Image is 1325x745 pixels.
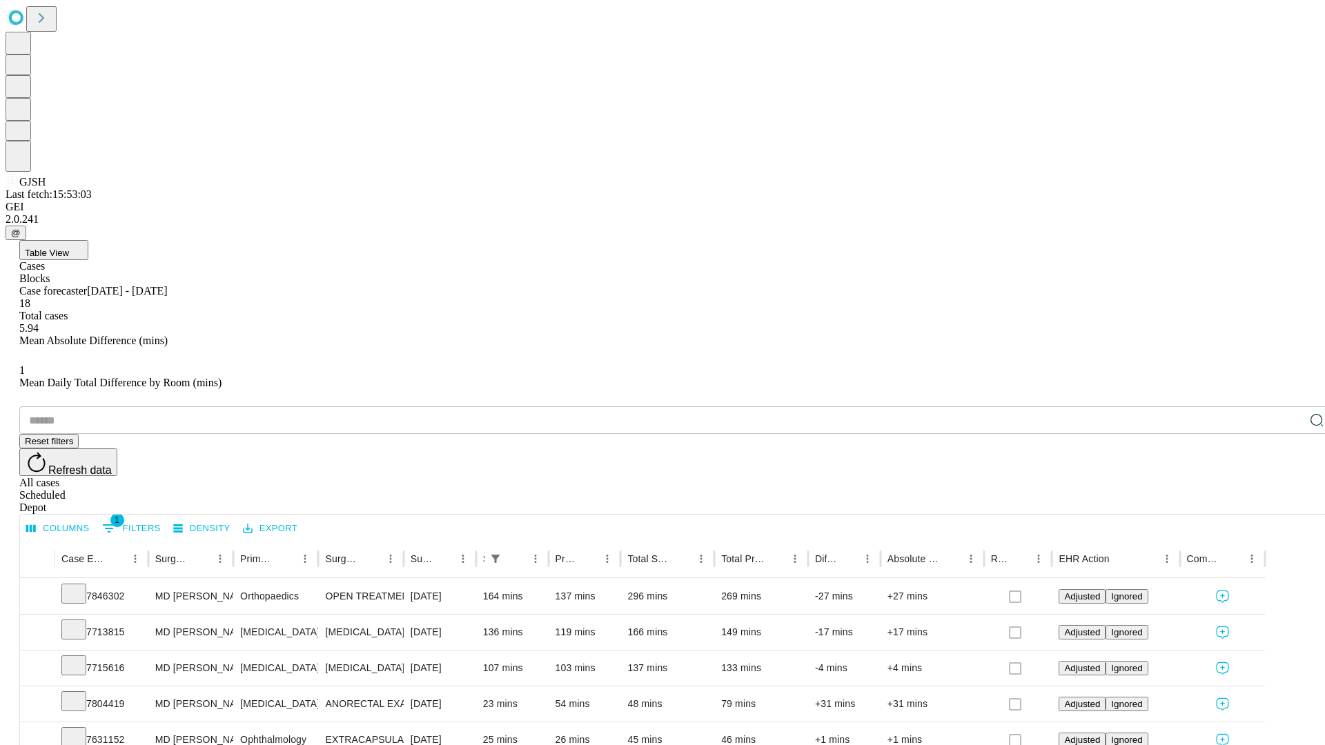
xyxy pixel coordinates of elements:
[276,549,295,568] button: Sort
[6,226,26,240] button: @
[411,553,433,564] div: Surgery Date
[526,549,545,568] button: Menu
[19,434,79,448] button: Reset filters
[627,615,707,650] div: 166 mins
[99,517,164,539] button: Show filters
[87,285,167,297] span: [DATE] - [DATE]
[110,513,124,527] span: 1
[155,553,190,564] div: Surgeon Name
[48,464,112,476] span: Refresh data
[240,615,311,650] div: [MEDICAL_DATA]
[155,650,226,686] div: MD [PERSON_NAME] E Md
[598,549,617,568] button: Menu
[887,650,977,686] div: +4 mins
[1106,697,1148,711] button: Ignored
[672,549,691,568] button: Sort
[6,201,1319,213] div: GEI
[61,579,141,614] div: 7846302
[1106,589,1148,604] button: Ignored
[25,248,69,258] span: Table View
[295,549,315,568] button: Menu
[411,615,469,650] div: [DATE]
[210,549,230,568] button: Menu
[155,579,226,614] div: MD [PERSON_NAME] [PERSON_NAME]
[486,549,505,568] div: 1 active filter
[483,615,542,650] div: 136 mins
[991,553,1009,564] div: Resolved in EHR
[1111,663,1142,673] span: Ignored
[785,549,805,568] button: Menu
[556,579,614,614] div: 137 mins
[1059,697,1106,711] button: Adjusted
[61,553,105,564] div: Case Epic Id
[61,650,141,686] div: 7715616
[887,579,977,614] div: +27 mins
[19,176,46,188] span: GJSH
[766,549,785,568] button: Sort
[19,285,87,297] span: Case forecaster
[578,549,598,568] button: Sort
[887,686,977,722] div: +31 mins
[19,335,168,346] span: Mean Absolute Difference (mins)
[155,686,226,722] div: MD [PERSON_NAME] E Md
[27,585,48,609] button: Expand
[411,686,469,722] div: [DATE]
[887,553,941,564] div: Absolute Difference
[815,553,837,564] div: Difference
[19,322,39,334] span: 5.94
[240,650,311,686] div: [MEDICAL_DATA]
[325,579,396,614] div: OPEN TREATMENT [MEDICAL_DATA]
[887,615,977,650] div: +17 mins
[1064,735,1100,745] span: Adjusted
[170,518,234,539] button: Density
[1029,549,1048,568] button: Menu
[239,518,301,539] button: Export
[126,549,145,568] button: Menu
[1111,549,1130,568] button: Sort
[486,549,505,568] button: Show filters
[721,686,801,722] div: 79 mins
[1010,549,1029,568] button: Sort
[1242,549,1262,568] button: Menu
[1059,553,1109,564] div: EHR Action
[19,377,222,388] span: Mean Daily Total Difference by Room (mins)
[1223,549,1242,568] button: Sort
[6,213,1319,226] div: 2.0.241
[1111,627,1142,637] span: Ignored
[240,686,311,722] div: [MEDICAL_DATA]
[1106,661,1148,675] button: Ignored
[325,615,396,650] div: [MEDICAL_DATA]
[325,686,396,722] div: ANORECTAL EXAM UNDER ANESTHESIA
[838,549,858,568] button: Sort
[1157,549,1177,568] button: Menu
[453,549,473,568] button: Menu
[627,650,707,686] div: 137 mins
[27,657,48,681] button: Expand
[19,364,25,376] span: 1
[556,686,614,722] div: 54 mins
[1064,699,1100,709] span: Adjusted
[858,549,877,568] button: Menu
[325,650,396,686] div: [MEDICAL_DATA]
[61,686,141,722] div: 7804419
[961,549,981,568] button: Menu
[556,650,614,686] div: 103 mins
[691,549,711,568] button: Menu
[191,549,210,568] button: Sort
[6,188,92,200] span: Last fetch: 15:53:03
[942,549,961,568] button: Sort
[507,549,526,568] button: Sort
[815,579,874,614] div: -27 mins
[1059,589,1106,604] button: Adjusted
[19,310,68,321] span: Total cases
[1059,625,1106,639] button: Adjusted
[1111,699,1142,709] span: Ignored
[1064,627,1100,637] span: Adjusted
[411,650,469,686] div: [DATE]
[627,686,707,722] div: 48 mins
[240,579,311,614] div: Orthopaedics
[721,553,765,564] div: Total Predicted Duration
[19,297,30,309] span: 18
[556,553,578,564] div: Predicted In Room Duration
[627,553,671,564] div: Total Scheduled Duration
